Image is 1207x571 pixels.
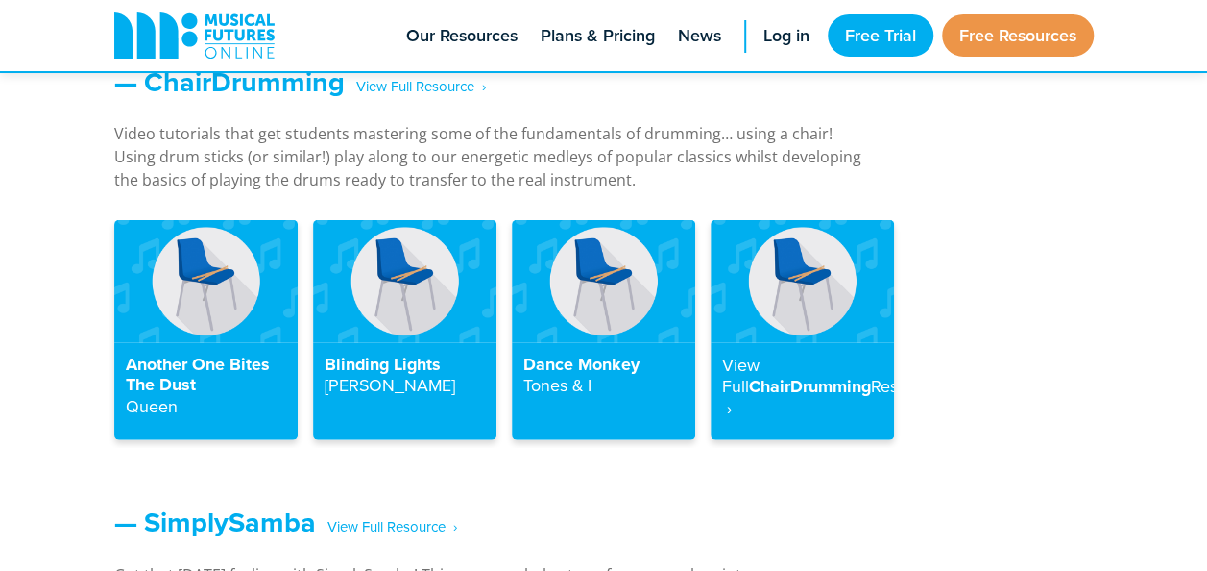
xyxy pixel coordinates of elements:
[114,122,863,191] p: Video tutorials that get students mastering some of the fundamentals of drumming… using a chair! ...
[711,220,894,440] a: View FullChairDrummingResource ‎ ›
[114,502,457,542] a: — SimplySamba‎ ‎ ‎ View Full Resource‎‏‏‎ ‎ ›
[523,373,591,397] strong: Tones & I
[406,23,518,49] span: Our Resources
[678,23,721,49] span: News
[316,510,457,544] span: ‎ ‎ ‎ View Full Resource‎‏‏‎ ‎ ›
[942,14,1094,57] a: Free Resources
[126,394,178,418] strong: Queen
[828,14,933,57] a: Free Trial
[523,355,684,397] h4: Dance Monkey
[722,374,941,420] strong: Resource ‎ ›
[345,70,486,104] span: ‎ ‎ ‎ View Full Resource‎‏‏‎ ‎ ›
[541,23,655,49] span: Plans & Pricing
[763,23,809,49] span: Log in
[722,353,760,399] strong: View Full
[114,62,486,102] a: — ChairDrumming‎ ‎ ‎ View Full Resource‎‏‏‎ ‎ ›
[313,220,496,440] a: Blinding Lights[PERSON_NAME]
[512,220,695,440] a: Dance MonkeyTones & I
[325,373,455,397] strong: [PERSON_NAME]
[114,220,298,440] a: Another One Bites The DustQueen
[126,355,286,418] h4: Another One Bites The Dust
[325,355,485,397] h4: Blinding Lights
[722,355,882,420] h4: ChairDrumming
